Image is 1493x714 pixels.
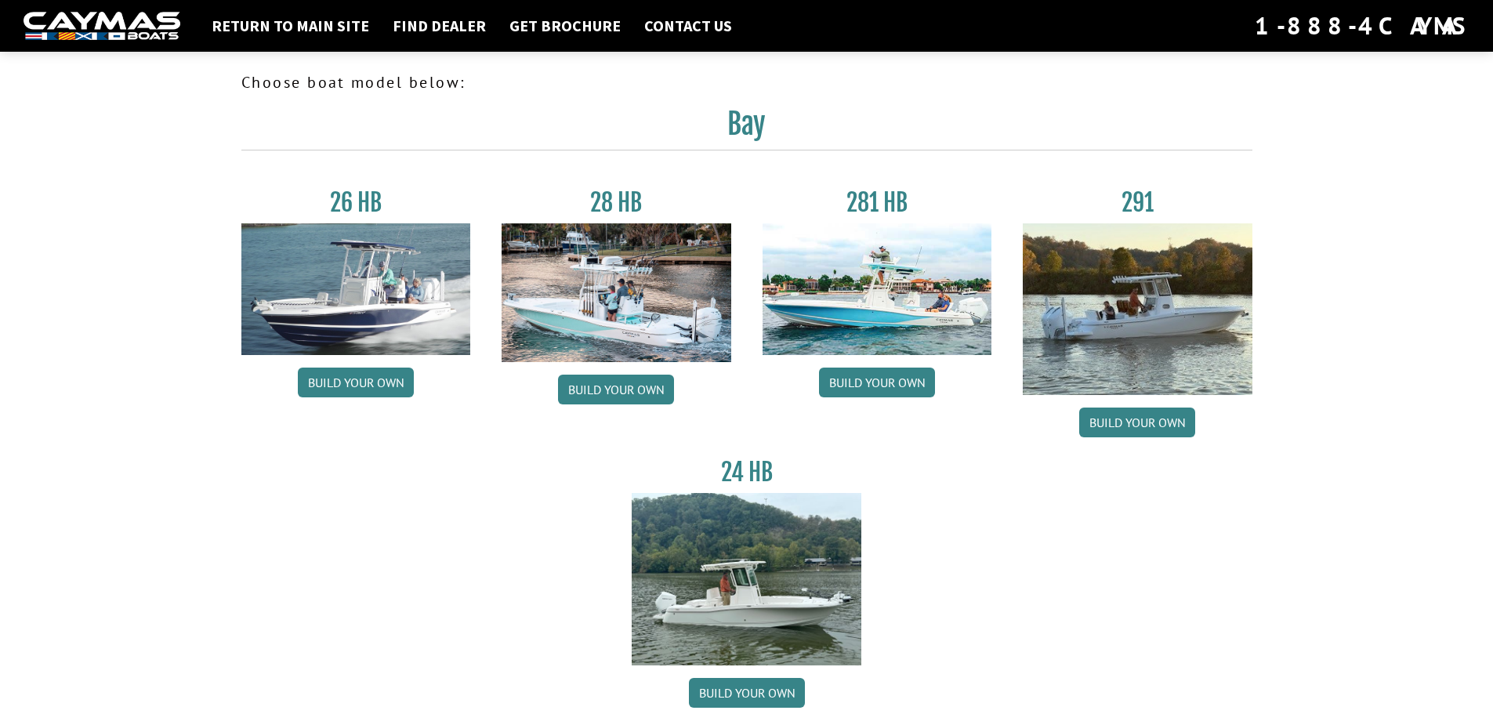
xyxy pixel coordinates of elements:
a: Build your own [819,368,935,397]
a: Build your own [298,368,414,397]
div: 1-888-4CAYMAS [1255,9,1469,43]
img: 291_Thumbnail.jpg [1023,223,1252,395]
img: 24_HB_thumbnail.jpg [632,493,861,665]
p: Choose boat model below: [241,71,1252,94]
a: Build your own [1079,408,1195,437]
a: Get Brochure [502,16,629,36]
a: Build your own [558,375,674,404]
img: 28-hb-twin.jpg [763,223,992,355]
img: white-logo-c9c8dbefe5ff5ceceb0f0178aa75bf4bb51f6bca0971e226c86eb53dfe498488.png [24,12,180,41]
h3: 26 HB [241,188,471,217]
a: Build your own [689,678,805,708]
img: 26_new_photo_resized.jpg [241,223,471,355]
img: 28_hb_thumbnail_for_caymas_connect.jpg [502,223,731,362]
a: Contact Us [636,16,740,36]
h3: 24 HB [632,458,861,487]
h2: Bay [241,107,1252,150]
h3: 28 HB [502,188,731,217]
a: Return to main site [204,16,377,36]
a: Find Dealer [385,16,494,36]
h3: 281 HB [763,188,992,217]
h3: 291 [1023,188,1252,217]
